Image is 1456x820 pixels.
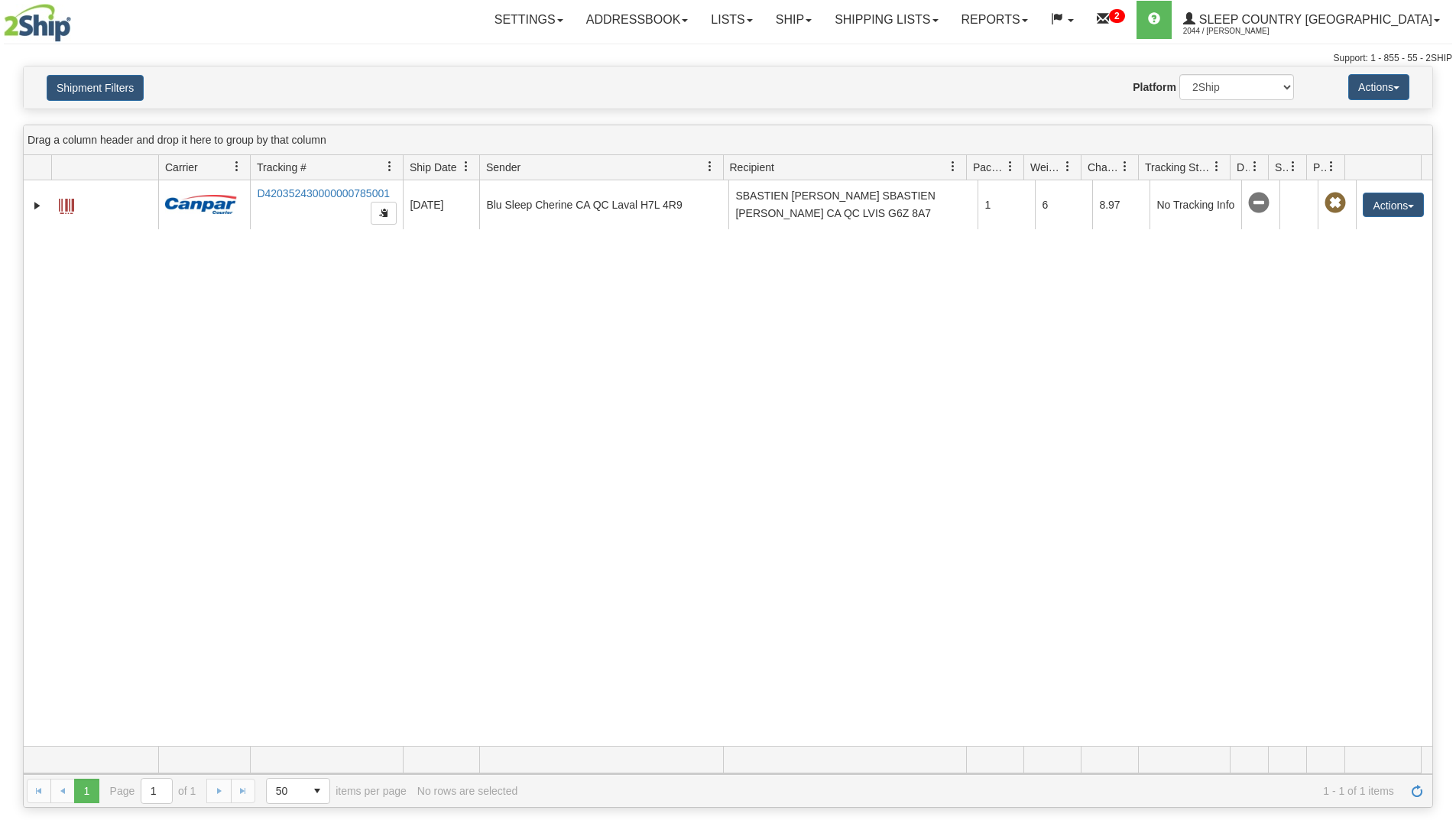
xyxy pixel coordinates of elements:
[1092,180,1150,229] td: 8.97
[1183,24,1298,39] span: 2044 / [PERSON_NAME]
[483,1,575,39] a: Settings
[528,785,1394,797] span: 1 - 1 of 1 items
[1035,180,1092,229] td: 6
[1280,154,1306,180] a: Shipment Issues filter column settings
[4,4,71,42] img: logo2044.jpg
[823,1,949,39] a: Shipping lists
[305,779,329,803] span: select
[940,154,966,180] a: Recipient filter column settings
[1109,9,1125,23] sup: 2
[973,160,1005,175] span: Packages
[1325,193,1346,214] span: Pickup Not Assigned
[764,1,823,39] a: Ship
[1145,160,1211,175] span: Tracking Status
[165,195,237,214] img: 14 - Canpar
[728,180,978,229] td: SBASTIEN [PERSON_NAME] SBASTIEN [PERSON_NAME] CA QC LVIS G6Z 8A7
[1055,154,1081,180] a: Weight filter column settings
[110,778,196,804] span: Page of 1
[377,154,403,180] a: Tracking # filter column settings
[1085,1,1137,39] a: 2
[1150,180,1241,229] td: No Tracking Info
[276,783,296,799] span: 50
[30,198,45,213] a: Expand
[453,154,479,180] a: Ship Date filter column settings
[403,180,479,229] td: [DATE]
[257,160,306,175] span: Tracking #
[730,160,774,175] span: Recipient
[47,75,144,101] button: Shipment Filters
[950,1,1039,39] a: Reports
[1242,154,1268,180] a: Delivery Status filter column settings
[1318,154,1344,180] a: Pickup Status filter column settings
[257,187,390,199] a: D420352430000000785001
[59,192,74,216] a: Label
[1405,779,1429,803] a: Refresh
[224,154,250,180] a: Carrier filter column settings
[1275,160,1288,175] span: Shipment Issues
[410,160,456,175] span: Ship Date
[1088,160,1120,175] span: Charge
[575,1,700,39] a: Addressbook
[1348,74,1409,100] button: Actions
[997,154,1023,180] a: Packages filter column settings
[165,160,198,175] span: Carrier
[1195,13,1432,26] span: Sleep Country [GEOGRAPHIC_DATA]
[1030,160,1062,175] span: Weight
[1313,160,1326,175] span: Pickup Status
[417,785,518,797] div: No rows are selected
[266,778,407,804] span: items per page
[1172,1,1451,39] a: Sleep Country [GEOGRAPHIC_DATA] 2044 / [PERSON_NAME]
[1112,154,1138,180] a: Charge filter column settings
[479,180,728,229] td: Blu Sleep Cherine CA QC Laval H7L 4R9
[74,779,99,803] span: Page 1
[1133,79,1176,95] label: Platform
[1237,160,1250,175] span: Delivery Status
[141,779,172,803] input: Page 1
[1421,332,1454,488] iframe: chat widget
[486,160,520,175] span: Sender
[697,154,723,180] a: Sender filter column settings
[266,778,330,804] span: Page sizes drop down
[371,202,397,225] button: Copy to clipboard
[4,52,1452,65] div: Support: 1 - 855 - 55 - 2SHIP
[978,180,1035,229] td: 1
[699,1,764,39] a: Lists
[24,125,1432,155] div: grid grouping header
[1248,193,1270,214] span: No Tracking Info
[1204,154,1230,180] a: Tracking Status filter column settings
[1363,193,1424,217] button: Actions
